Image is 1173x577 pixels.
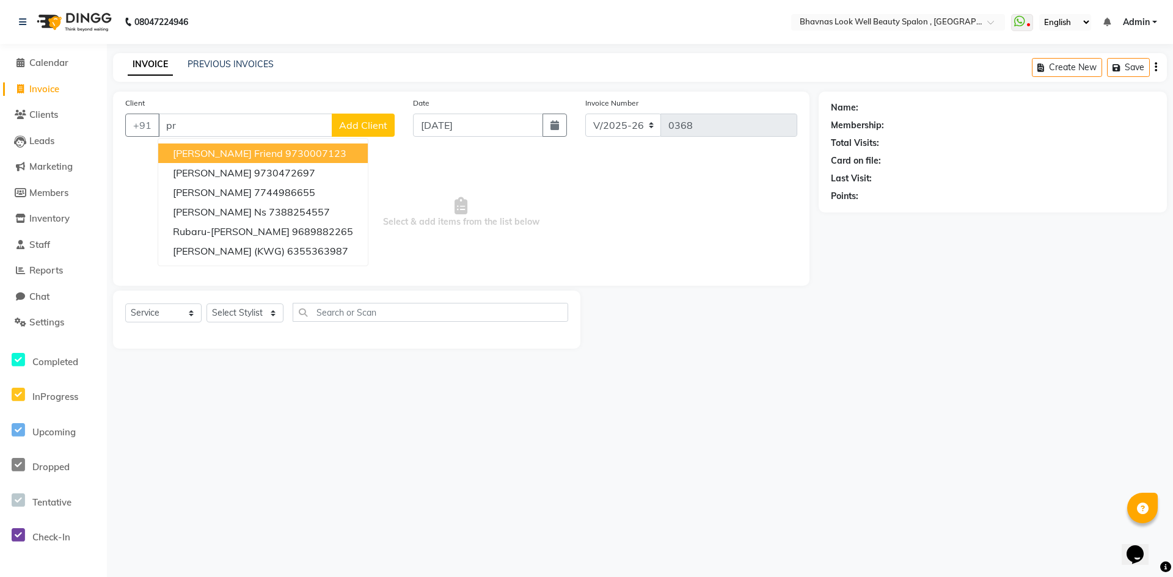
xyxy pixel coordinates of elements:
span: Calendar [29,57,68,68]
a: Chat [3,290,104,304]
ngb-highlight: 7744986655 [254,186,315,198]
span: [PERSON_NAME] [173,167,252,179]
span: [PERSON_NAME] Ns [173,206,266,218]
span: Rubaru-[PERSON_NAME] [173,225,290,238]
div: Name: [831,101,858,114]
span: Members [29,187,68,198]
span: Select & add items from the list below [125,151,797,274]
button: Save [1107,58,1150,77]
span: Marketing [29,161,73,172]
ngb-highlight: 9689882265 [292,225,353,238]
a: Clients [3,108,104,122]
ngb-highlight: 7388254557 [269,206,330,218]
div: Membership: [831,119,884,132]
a: Reports [3,264,104,278]
span: Dropped [32,461,70,473]
span: Completed [32,356,78,368]
span: Invoice [29,83,59,95]
div: Card on file: [831,154,881,167]
span: Tentative [32,496,71,508]
span: [PERSON_NAME] [173,186,252,198]
label: Date [413,98,429,109]
a: Leads [3,134,104,148]
a: Invoice [3,82,104,96]
a: Settings [3,316,104,330]
input: Search or Scan [293,303,568,322]
span: Admin [1123,16,1150,29]
button: Add Client [332,114,395,137]
iframe: chat widget [1122,528,1161,565]
span: Clients [29,109,58,120]
ngb-highlight: 9730007123 [285,147,346,159]
span: Inventory [29,212,70,224]
span: Upcoming [32,426,76,438]
div: Points: [831,190,858,203]
span: InProgress [32,391,78,402]
ngb-highlight: 6355363987 [287,245,348,257]
img: logo [31,5,115,39]
span: Chat [29,291,49,302]
div: Last Visit: [831,172,872,185]
span: Staff [29,239,50,250]
input: Search by Name/Mobile/Email/Code [158,114,332,137]
a: INVOICE [128,54,173,76]
a: Calendar [3,56,104,70]
button: Create New [1032,58,1102,77]
label: Client [125,98,145,109]
span: [PERSON_NAME] (KWG) [173,245,285,257]
span: [PERSON_NAME] Friend [173,147,283,159]
a: Staff [3,238,104,252]
label: Invoice Number [585,98,638,109]
span: Leads [29,135,54,147]
span: Settings [29,316,64,328]
b: 08047224946 [134,5,188,39]
span: Reports [29,264,63,276]
span: Add Client [339,119,387,131]
a: Marketing [3,160,104,174]
a: PREVIOUS INVOICES [188,59,274,70]
a: Inventory [3,212,104,226]
button: +91 [125,114,159,137]
ngb-highlight: 9730472697 [254,167,315,179]
a: Members [3,186,104,200]
div: Total Visits: [831,137,879,150]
